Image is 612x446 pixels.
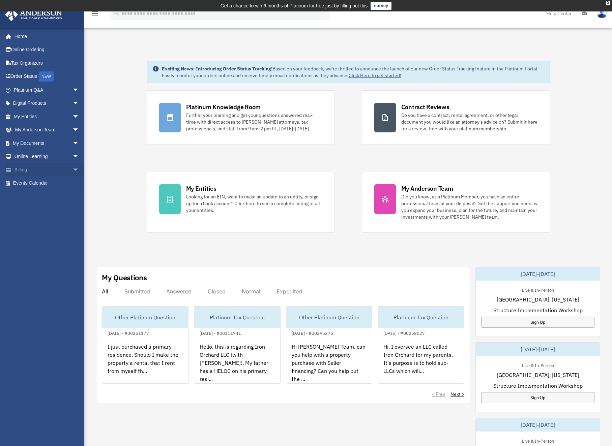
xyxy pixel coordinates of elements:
span: Structure Implementation Workshop [493,382,583,390]
a: Next > [450,391,464,397]
div: [DATE]-[DATE] [476,267,600,281]
div: Live & In-Person [517,437,559,444]
a: My Anderson Team Did you know, as a Platinum Member, you have an entire professional team at your... [362,172,550,233]
div: Do you have a contract, rental agreement, or other legal document you would like an attorney's ad... [401,112,537,132]
div: Answered [166,288,192,295]
span: arrow_drop_down [72,110,86,124]
i: search [113,9,120,17]
a: Sign Up [481,392,594,403]
div: Platinum Knowledge Room [186,103,261,111]
i: menu [91,9,99,18]
div: Normal [242,288,260,295]
div: Submitted [124,288,150,295]
a: Platinum Tax Question[DATE] - #00258027Hi, I oversee an LLC called Iron Orchard for my parents. I... [378,306,464,384]
div: [DATE]-[DATE] [476,343,600,356]
a: Online Learningarrow_drop_down [5,150,89,163]
div: My Entities [186,184,216,193]
span: arrow_drop_down [72,83,86,97]
div: [DATE]-[DATE] [476,418,600,432]
a: My Documentsarrow_drop_down [5,136,89,150]
a: Tax Organizers [5,56,89,70]
div: [DATE] - #00295376 [286,329,339,336]
div: Live & In-Person [517,286,559,293]
div: Hello, this is regarding Iron Orchard LLC (with [PERSON_NAME]). My father has a HELOC on his prim... [194,337,280,390]
span: [GEOGRAPHIC_DATA], [US_STATE] [497,371,579,379]
span: arrow_drop_down [72,163,86,177]
div: Did you know, as a Platinum Member, you have an entire professional team at your disposal? Get th... [401,193,537,220]
div: Hi, I oversee an LLC called Iron Orchard for my parents. It's purpose is to hold sub-LLCs which w... [378,337,464,390]
div: Live & In-Person [517,361,559,369]
span: arrow_drop_down [72,97,86,110]
div: I just purchased a primary residence. Should I make the property a rental that I rent from myself... [102,337,188,390]
div: Get a chance to win 6 months of Platinum for free just by filling out this [221,2,368,10]
a: Home [5,30,86,43]
a: Billingarrow_drop_down [5,163,89,177]
div: [DATE] - #00258027 [378,329,430,336]
div: My Questions [102,273,147,283]
a: Digital Productsarrow_drop_down [5,97,89,110]
a: My Entities Looking for an EIN, want to make an update to an entity, or sign up for a bank accoun... [147,172,335,233]
a: Contract Reviews Do you have a contract, rental agreement, or other legal document you would like... [362,90,550,145]
span: arrow_drop_down [72,136,86,150]
span: arrow_drop_down [72,123,86,137]
a: Platinum Knowledge Room Further your learning and get your questions answered real-time with dire... [147,90,335,145]
span: [GEOGRAPHIC_DATA], [US_STATE] [497,295,579,304]
div: Expedited [276,288,302,295]
div: Platinum Tax Question [378,307,464,328]
a: Click Here to get started! [349,72,401,78]
div: Platinum Tax Question [194,307,280,328]
div: Contract Reviews [401,103,449,111]
span: Structure Implementation Workshop [493,306,583,314]
a: Other Platinum Question[DATE] - #00351177I just purchased a primary residence. Should I make the ... [102,306,188,384]
a: Online Ordering [5,43,89,57]
div: [DATE] - #00351177 [102,329,154,336]
a: Other Platinum Question[DATE] - #00295376Hi [PERSON_NAME] Team, can you help with a property purc... [286,306,373,384]
a: My Anderson Teamarrow_drop_down [5,123,89,137]
div: Other Platinum Question [286,307,372,328]
div: Hi [PERSON_NAME] Team, can you help with a property purchase with Seller financing? Can you help ... [286,337,372,390]
img: Anderson Advisors Platinum Portal [3,8,64,21]
a: Platinum Tax Question[DATE] - #00311741Hello, this is regarding Iron Orchard LLC (with [PERSON_NA... [194,306,281,384]
a: survey [371,2,391,10]
a: Events Calendar [5,177,89,190]
a: My Entitiesarrow_drop_down [5,110,89,123]
div: Closed [208,288,226,295]
a: menu [91,12,99,18]
a: Sign Up [481,317,594,328]
div: NEW [39,71,54,82]
a: Platinum Q&Aarrow_drop_down [5,83,89,97]
div: Based on your feedback, we're thrilled to announce the launch of our new Order Status Tracking fe... [162,65,544,79]
div: My Anderson Team [401,184,453,193]
div: Other Platinum Question [102,307,188,328]
span: arrow_drop_down [72,150,86,164]
div: Further your learning and get your questions answered real-time with direct access to [PERSON_NAM... [186,112,322,132]
div: All [102,288,108,295]
a: Order StatusNEW [5,70,89,84]
img: User Pic [597,8,607,18]
div: Looking for an EIN, want to make an update to an entity, or sign up for a bank account? Click her... [186,193,322,214]
div: [DATE] - #00311741 [194,329,246,336]
div: close [606,1,610,5]
strong: Exciting News: Introducing Order Status Tracking! [162,66,272,72]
